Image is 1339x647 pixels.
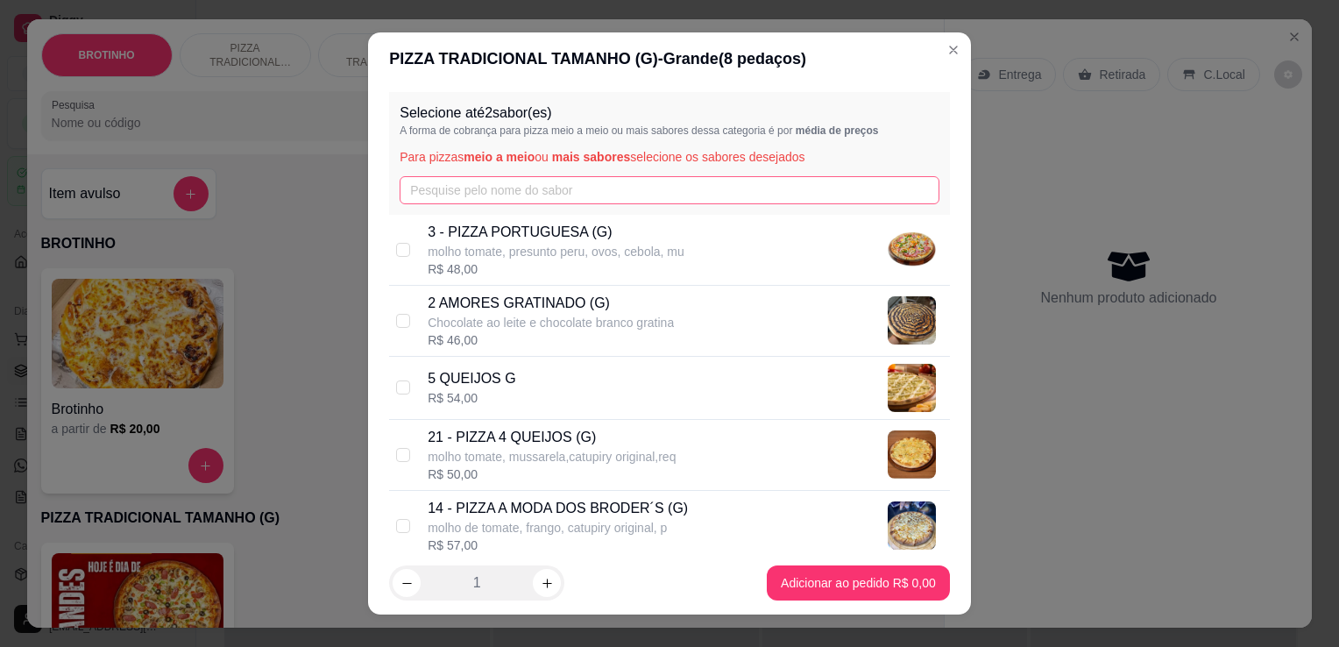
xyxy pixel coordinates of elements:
div: R$ 46,00 [428,331,674,349]
img: product-image [888,296,936,345]
p: Chocolate ao leite e chocolate branco gratina [428,314,674,331]
img: product-image [888,430,936,479]
p: Para pizzas ou selecione os sabores desejados [400,148,939,166]
img: product-image [888,501,936,550]
p: 1 [473,572,481,594]
p: molho tomate, presunto peru, ovos, cebola, mu [428,243,684,260]
span: média de preços [796,124,879,137]
p: 2 AMORES GRATINADO (G) [428,293,674,314]
div: R$ 57,00 [428,537,688,554]
p: 21 - PIZZA 4 QUEIJOS (G) [428,427,676,448]
span: meio a meio [464,150,535,164]
img: product-image [888,225,936,274]
p: 14 - PIZZA A MODA DOS BRODER´S (G) [428,498,688,519]
p: 3 - PIZZA PORTUGUESA (G) [428,222,684,243]
button: Adicionar ao pedido R$ 0,00 [767,565,950,601]
span: mais sabores [552,150,631,164]
button: Close [939,36,967,64]
p: molho tomate, mussarela,catupiry original,req [428,448,676,466]
p: Selecione até 2 sabor(es) [400,103,939,124]
button: decrease-product-quantity [393,569,421,597]
img: product-image [888,364,936,412]
p: A forma de cobrança para pizza meio a meio ou mais sabores dessa categoria é por [400,124,939,138]
p: 5 QUEIJOS G [428,368,515,389]
div: R$ 50,00 [428,466,676,483]
div: PIZZA TRADICIONAL TAMANHO (G) - Grande ( 8 pedaços) [389,46,950,71]
div: R$ 54,00 [428,389,515,407]
input: Pesquise pelo nome do sabor [400,176,939,204]
button: increase-product-quantity [533,569,561,597]
div: R$ 48,00 [428,260,684,278]
p: molho de tomate, frango, catupiry original, p [428,519,688,537]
